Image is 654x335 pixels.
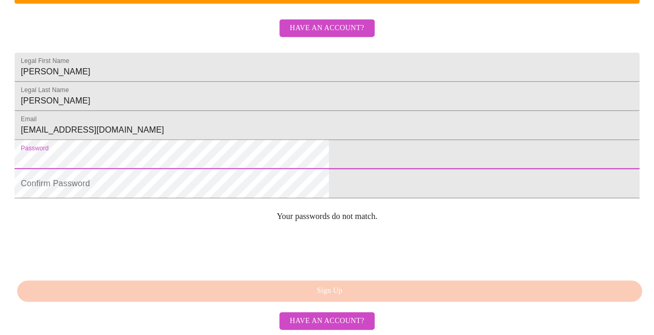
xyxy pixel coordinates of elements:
a: Have an account? [277,316,377,325]
span: Have an account? [290,22,364,35]
iframe: reCAPTCHA [15,229,173,270]
p: Your passwords do not match. [15,212,639,221]
a: Have an account? [277,31,377,40]
button: Have an account? [279,312,375,330]
span: Have an account? [290,315,364,328]
button: Have an account? [279,19,375,37]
